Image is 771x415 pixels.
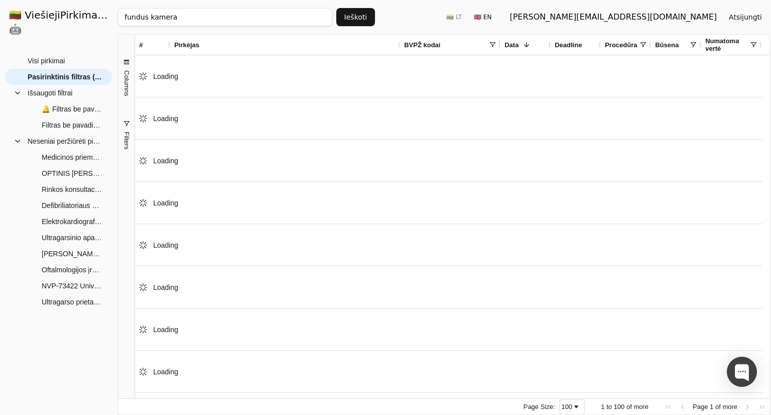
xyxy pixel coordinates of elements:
[42,262,102,277] span: Oftalmologijos įranga (Fakoemulsifikatorius, Retinografas, Tonometras)
[606,403,612,410] span: to
[665,403,673,411] div: First Page
[404,41,440,49] span: BVPŽ kodai
[153,199,178,207] span: Loading
[562,403,573,410] div: 100
[42,118,102,133] span: Filtras be pavadinimo
[757,403,765,411] div: Last Page
[559,399,585,415] div: Page Size
[123,70,131,96] span: Columns
[139,41,143,49] span: #
[174,41,199,49] span: Pirkėjas
[28,53,65,68] span: Visi pirkimai
[509,11,717,23] div: [PERSON_NAME][EMAIL_ADDRESS][DOMAIN_NAME]
[153,157,178,165] span: Loading
[722,403,737,410] span: more
[153,72,178,80] span: Loading
[118,8,332,26] input: Greita paieška...
[601,403,604,410] span: 1
[42,150,102,165] span: Medicinos priemonės (Skelbiama apklausa)
[42,278,102,293] span: NVP-73422 Universalus echoskopas (Atviras tarptautinis pirkimas)
[28,134,102,149] span: Neseniai peržiūrėti pirkimai
[633,403,649,410] span: more
[693,403,708,410] span: Page
[42,182,102,197] span: Rinkos konsultacija dėl Fizioterapijos ir medicinos įrangos
[42,166,102,181] span: OPTINIS [PERSON_NAME] (Atviras konkursas)
[710,403,713,410] span: 1
[123,132,131,149] span: Filters
[42,101,102,117] span: 🔔 Filtras be pavadinimo
[468,9,497,25] button: 🇬🇧 EN
[336,8,375,26] button: Ieškoti
[605,41,637,49] span: Procedūra
[153,326,178,334] span: Loading
[626,403,632,410] span: of
[153,283,178,291] span: Loading
[42,198,102,213] span: Defibriliatoriaus pirkimas
[743,403,751,411] div: Next Page
[524,403,555,410] div: Page Size:
[555,41,582,49] span: Deadline
[28,85,72,100] span: Išsaugoti filtrai
[715,403,721,410] span: of
[42,246,102,261] span: [PERSON_NAME] konsultacija dėl ultragarsinio aparato daviklio pirkimo
[504,41,519,49] span: Data
[153,241,178,249] span: Loading
[721,8,770,26] button: Atsijungti
[28,69,102,84] span: Pasirinktinis filtras (100)
[655,41,679,49] span: Būsena
[42,294,102,309] span: Ultragarso prietaisas su širdies, abdominaliniams ir smulkių dalių tyrimams atlikti reikalingais,...
[679,403,687,411] div: Previous Page
[705,37,749,52] span: Numatoma vertė
[42,214,102,229] span: Elektrokardiografas (skelbiama apklausa)
[100,9,116,21] strong: .AI
[42,230,102,245] span: Ultragarsinio aparto daviklio pirkimas, supaprastintas pirkimas
[614,403,625,410] span: 100
[153,115,178,123] span: Loading
[153,368,178,376] span: Loading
